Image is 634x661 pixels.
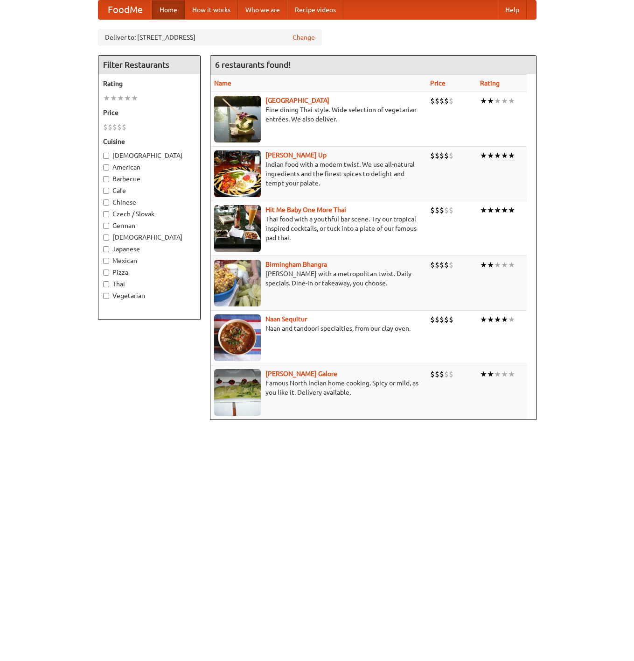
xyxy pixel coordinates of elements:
li: $ [112,122,117,132]
label: Thai [103,279,195,289]
input: Chinese [103,199,109,206]
li: ★ [117,93,124,103]
img: satay.jpg [214,96,261,142]
li: $ [444,369,449,379]
li: ★ [480,96,487,106]
li: ★ [494,369,501,379]
a: Home [152,0,185,19]
li: $ [449,150,453,161]
input: Czech / Slovak [103,211,109,217]
input: Pizza [103,270,109,276]
h5: Rating [103,79,195,88]
li: $ [439,369,444,379]
p: Thai food with a youthful bar scene. Try our tropical inspired cocktails, or tuck into a plate of... [214,214,423,242]
li: ★ [501,96,508,106]
li: ★ [508,96,515,106]
li: ★ [487,205,494,215]
input: Cafe [103,188,109,194]
label: American [103,163,195,172]
h4: Filter Restaurants [98,56,200,74]
li: ★ [480,314,487,325]
li: ★ [508,369,515,379]
li: ★ [487,314,494,325]
li: ★ [480,369,487,379]
li: $ [435,205,439,215]
li: $ [430,96,435,106]
li: ★ [487,260,494,270]
a: [GEOGRAPHIC_DATA] [265,97,329,104]
p: Indian food with a modern twist. We use all-natural ingredients and the finest spices to delight ... [214,160,423,188]
h5: Price [103,108,195,117]
li: $ [439,96,444,106]
p: Famous North Indian home cooking. Spicy or mild, as you like it. Delivery available. [214,378,423,397]
label: Vegetarian [103,291,195,300]
input: Vegetarian [103,293,109,299]
li: ★ [480,150,487,161]
li: $ [435,369,439,379]
li: ★ [508,260,515,270]
li: $ [439,205,444,215]
li: ★ [494,205,501,215]
li: $ [430,150,435,161]
li: $ [444,260,449,270]
li: $ [435,260,439,270]
a: Hit Me Baby One More Thai [265,206,346,213]
li: ★ [487,150,494,161]
li: ★ [124,93,131,103]
li: ★ [103,93,110,103]
li: ★ [501,150,508,161]
a: Name [214,79,231,87]
li: ★ [494,314,501,325]
li: ★ [508,314,515,325]
li: $ [430,314,435,325]
li: $ [430,369,435,379]
p: Naan and tandoori specialties, from our clay oven. [214,324,423,333]
li: ★ [494,96,501,106]
li: $ [122,122,126,132]
li: $ [444,96,449,106]
li: ★ [501,314,508,325]
ng-pluralize: 6 restaurants found! [215,60,291,69]
label: Chinese [103,198,195,207]
label: Czech / Slovak [103,209,195,219]
li: ★ [487,96,494,106]
li: ★ [501,260,508,270]
li: $ [449,369,453,379]
li: $ [435,314,439,325]
li: $ [430,260,435,270]
a: Rating [480,79,500,87]
a: Change [293,33,315,42]
li: ★ [508,205,515,215]
label: Mexican [103,256,195,265]
li: $ [444,314,449,325]
img: currygalore.jpg [214,369,261,416]
p: Fine dining Thai-style. Wide selection of vegetarian entrées. We also deliver. [214,105,423,124]
li: $ [449,260,453,270]
label: [DEMOGRAPHIC_DATA] [103,233,195,242]
li: ★ [501,205,508,215]
input: Japanese [103,246,109,252]
div: Deliver to: [STREET_ADDRESS] [98,29,322,46]
a: Who we are [238,0,287,19]
li: ★ [480,205,487,215]
a: Price [430,79,446,87]
li: $ [103,122,108,132]
a: Birmingham Bhangra [265,261,327,268]
li: ★ [487,369,494,379]
img: bhangra.jpg [214,260,261,306]
label: Pizza [103,268,195,277]
li: ★ [131,93,138,103]
li: $ [108,122,112,132]
li: $ [435,96,439,106]
input: Mexican [103,258,109,264]
img: naansequitur.jpg [214,314,261,361]
input: Thai [103,281,109,287]
li: ★ [480,260,487,270]
a: FoodMe [98,0,152,19]
a: [PERSON_NAME] Galore [265,370,337,377]
a: [PERSON_NAME] Up [265,151,327,159]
